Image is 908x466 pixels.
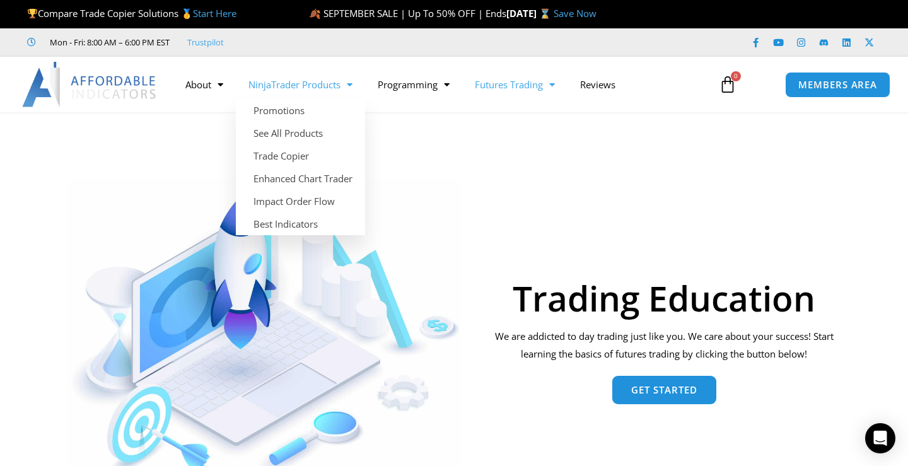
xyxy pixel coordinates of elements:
img: LogoAI | Affordable Indicators – NinjaTrader [22,62,158,107]
a: Enhanced Chart Trader [236,167,365,190]
a: Programming [365,70,462,99]
a: See All Products [236,122,365,144]
a: NinjaTrader Products [236,70,365,99]
a: Get Started [612,376,716,404]
div: Open Intercom Messenger [865,423,895,453]
ul: NinjaTrader Products [236,99,365,235]
a: Impact Order Flow [236,190,365,213]
span: Mon - Fri: 8:00 AM – 6:00 PM EST [47,35,170,50]
span: MEMBERS AREA [798,80,877,90]
a: Trade Copier [236,144,365,167]
a: 0 [700,66,755,103]
p: We are addicted to day trading just like you. We care about your success! Start learning the basi... [487,328,842,363]
a: Save Now [554,7,597,20]
a: Promotions [236,99,365,122]
a: Start Here [193,7,236,20]
h1: Trading Education [487,281,842,315]
a: About [173,70,236,99]
span: Get Started [631,385,697,395]
a: Best Indicators [236,213,365,235]
span: Compare Trade Copier Solutions 🥇 [27,7,236,20]
span: 0 [731,71,741,81]
nav: Menu [173,70,709,99]
a: MEMBERS AREA [785,72,890,98]
a: Futures Trading [462,70,567,99]
a: Trustpilot [187,35,224,50]
img: 🏆 [28,9,37,18]
strong: [DATE] ⌛ [506,7,554,20]
a: Reviews [567,70,628,99]
span: 🍂 SEPTEMBER SALE | Up To 50% OFF | Ends [309,7,506,20]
